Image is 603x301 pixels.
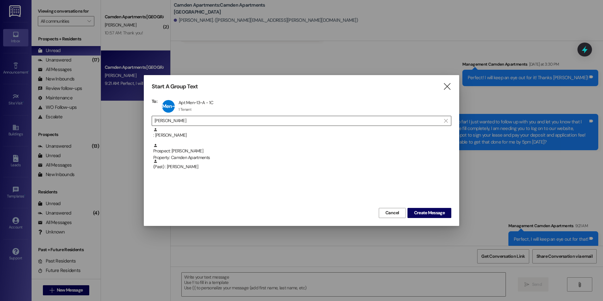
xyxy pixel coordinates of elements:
span: Cancel [385,210,399,216]
div: 1 Tenant [179,107,191,112]
div: : [PERSON_NAME] [152,127,451,143]
div: Property: Camden Apartments [153,154,451,161]
div: (Past) : [PERSON_NAME] [152,159,451,175]
div: (Past) : [PERSON_NAME] [153,159,451,170]
i:  [444,118,448,123]
button: Clear text [441,116,451,126]
button: Create Message [407,208,451,218]
span: Men~13~A [162,103,185,109]
span: Create Message [414,210,445,216]
div: Prospect: [PERSON_NAME]Property: Camden Apartments [152,143,451,159]
button: Cancel [379,208,406,218]
input: Search for any contact or apartment [155,116,441,125]
h3: Start A Group Text [152,83,198,90]
div: Apt Men~13~A - 1C [179,100,213,105]
i:  [443,83,451,90]
h3: To: [152,98,157,104]
div: Prospect: [PERSON_NAME] [153,143,451,161]
div: : [PERSON_NAME] [153,127,451,139]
